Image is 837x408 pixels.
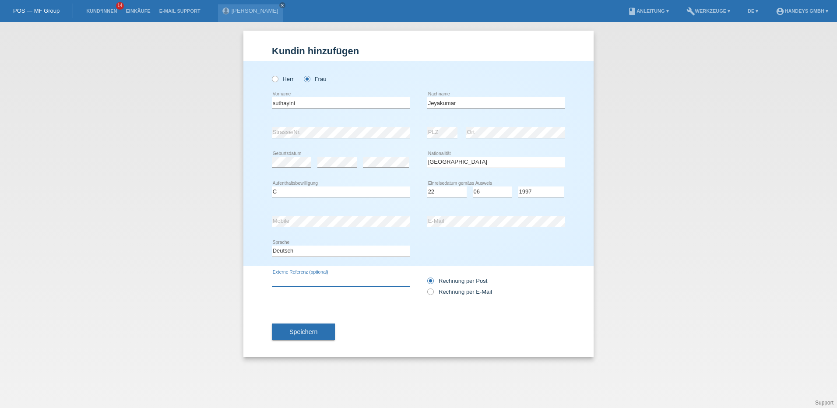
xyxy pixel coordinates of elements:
span: 14 [116,2,124,10]
label: Herr [272,76,294,82]
i: close [280,3,285,7]
a: close [279,2,285,8]
h1: Kundin hinzufügen [272,46,565,56]
i: account_circle [776,7,784,16]
i: book [628,7,637,16]
a: account_circleHandeys GmbH ▾ [771,8,833,14]
a: [PERSON_NAME] [232,7,278,14]
a: buildWerkzeuge ▾ [682,8,735,14]
label: Rechnung per Post [427,278,487,284]
input: Frau [304,76,309,81]
a: E-Mail Support [155,8,205,14]
input: Rechnung per Post [427,278,433,288]
span: Speichern [289,328,317,335]
i: build [686,7,695,16]
input: Rechnung per E-Mail [427,288,433,299]
a: POS — MF Group [13,7,60,14]
label: Rechnung per E-Mail [427,288,492,295]
a: Support [815,400,833,406]
label: Frau [304,76,326,82]
input: Herr [272,76,278,81]
a: bookAnleitung ▾ [623,8,673,14]
button: Speichern [272,324,335,340]
a: Kund*innen [82,8,121,14]
a: DE ▾ [743,8,763,14]
a: Einkäufe [121,8,155,14]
